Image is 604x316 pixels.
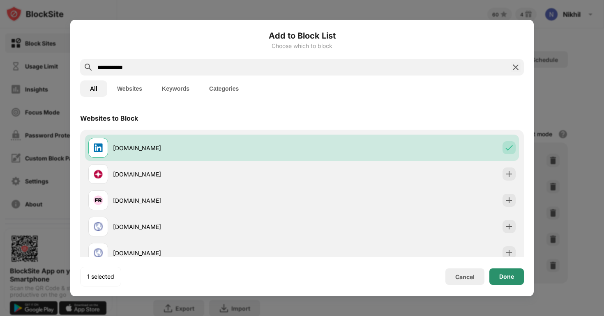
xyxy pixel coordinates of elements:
img: favicons [93,222,103,231]
img: favicons [93,195,103,205]
button: Websites [107,80,152,97]
img: favicons [93,169,103,179]
button: Keywords [152,80,199,97]
div: Cancel [455,273,475,280]
img: search-close [511,62,521,72]
div: [DOMAIN_NAME] [113,144,302,152]
img: search.svg [83,62,93,72]
div: [DOMAIN_NAME] [113,249,302,257]
button: All [80,80,107,97]
img: favicons [93,248,103,258]
div: [DOMAIN_NAME] [113,222,302,231]
div: Websites to Block [80,114,138,122]
h6: Add to Block List [80,30,524,42]
div: [DOMAIN_NAME] [113,170,302,179]
div: Done [499,273,514,280]
button: Categories [199,80,249,97]
img: favicons [93,143,103,153]
div: Choose which to block [80,43,524,49]
div: 1 selected [87,272,114,281]
div: [DOMAIN_NAME] [113,196,302,205]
